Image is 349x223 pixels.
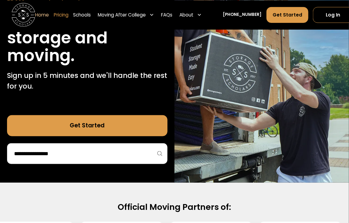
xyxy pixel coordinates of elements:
[35,6,49,23] a: Home
[161,6,172,23] a: FAQs
[179,11,193,18] div: About
[7,115,167,136] a: Get Started
[12,3,35,27] img: Storage Scholars main logo
[98,11,146,18] div: Moving After College
[54,6,68,23] a: Pricing
[266,7,308,23] a: Get Started
[17,202,332,212] h2: Official Moving Partners of:
[12,3,35,27] a: home
[7,70,167,91] p: Sign up in 5 minutes and we'll handle the rest for you.
[177,6,204,23] div: About
[7,11,167,64] h1: Stress free student storage and moving.
[73,6,91,23] a: Schools
[95,6,156,23] div: Moving After College
[223,12,262,18] a: [PHONE_NUMBER]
